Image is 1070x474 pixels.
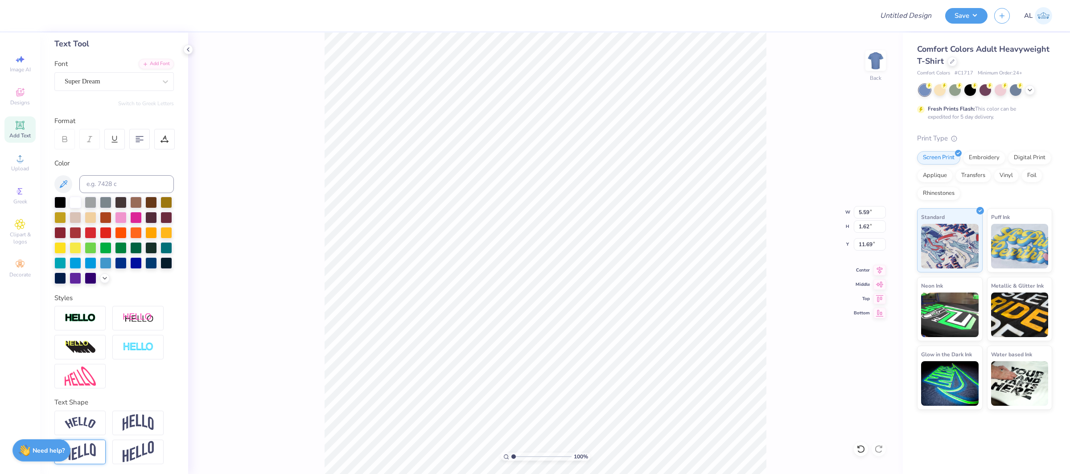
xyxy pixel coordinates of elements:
[65,367,96,386] img: Free Distort
[870,74,881,82] div: Back
[978,70,1022,77] span: Minimum Order: 24 +
[955,169,991,182] div: Transfers
[991,350,1032,359] span: Water based Ink
[10,66,31,73] span: Image AI
[921,293,979,337] img: Neon Ink
[54,397,174,408] div: Text Shape
[917,70,950,77] span: Comfort Colors
[955,70,973,77] span: # C1717
[54,116,175,126] div: Format
[963,151,1005,165] div: Embroidery
[54,293,174,303] div: Styles
[921,212,945,222] span: Standard
[854,267,870,273] span: Center
[928,105,1037,121] div: This color can be expedited for 5 day delivery.
[123,313,154,324] img: Shadow
[991,281,1044,290] span: Metallic & Glitter Ink
[4,231,36,245] span: Clipart & logos
[921,350,972,359] span: Glow in the Dark Ink
[991,224,1049,268] img: Puff Ink
[54,38,174,50] div: Text Tool
[65,417,96,429] img: Arc
[9,271,31,278] span: Decorate
[1024,7,1052,25] a: AL
[921,361,979,406] img: Glow in the Dark Ink
[10,99,30,106] span: Designs
[873,7,938,25] input: Untitled Design
[917,187,960,200] div: Rhinestones
[123,414,154,431] img: Arch
[33,446,65,455] strong: Need help?
[1035,7,1052,25] img: Angela Legaspi
[54,158,174,169] div: Color
[945,8,988,24] button: Save
[854,281,870,288] span: Middle
[118,100,174,107] button: Switch to Greek Letters
[79,175,174,193] input: e.g. 7428 c
[139,59,174,69] div: Add Font
[574,453,588,461] span: 100 %
[54,59,68,69] label: Font
[1008,151,1051,165] div: Digital Print
[9,132,31,139] span: Add Text
[991,361,1049,406] img: Water based Ink
[65,340,96,354] img: 3d Illusion
[917,133,1052,144] div: Print Type
[921,281,943,290] span: Neon Ink
[854,296,870,302] span: Top
[917,169,953,182] div: Applique
[65,313,96,323] img: Stroke
[928,105,975,112] strong: Fresh Prints Flash:
[65,443,96,461] img: Flag
[854,310,870,316] span: Bottom
[917,151,960,165] div: Screen Print
[917,44,1049,66] span: Comfort Colors Adult Heavyweight T-Shirt
[1021,169,1042,182] div: Foil
[123,441,154,463] img: Rise
[991,293,1049,337] img: Metallic & Glitter Ink
[13,198,27,205] span: Greek
[994,169,1019,182] div: Vinyl
[921,224,979,268] img: Standard
[867,52,885,70] img: Back
[991,212,1010,222] span: Puff Ink
[1024,11,1033,21] span: AL
[123,342,154,352] img: Negative Space
[11,165,29,172] span: Upload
